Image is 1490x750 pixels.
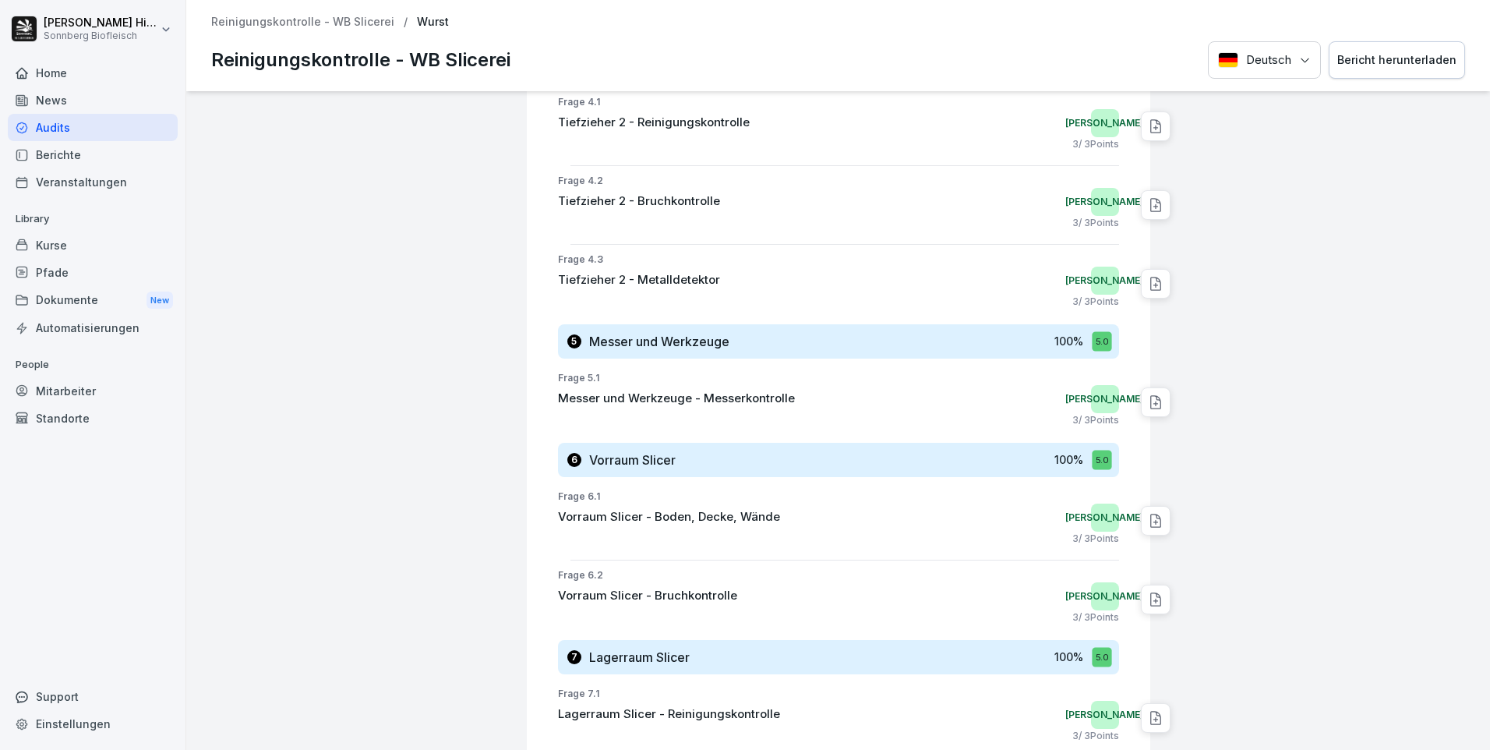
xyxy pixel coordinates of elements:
[558,706,780,723] p: Lagerraum Slicer - Reinigungskontrolle
[1091,582,1119,610] div: [PERSON_NAME]
[567,650,581,664] div: 7
[1072,216,1119,230] p: 3 / 3 Points
[558,568,1119,582] p: Frage 6.2
[1337,51,1456,69] div: Bericht herunterladen
[1092,647,1111,667] div: 5.0
[1091,701,1119,729] div: [PERSON_NAME]
[558,193,720,210] p: Tiefzieher 2 - Bruchkontrolle
[417,16,449,29] p: Wurst
[404,16,408,29] p: /
[1072,137,1119,151] p: 3 / 3 Points
[211,16,394,29] a: Reinigungskontrolle - WB Slicerei
[558,687,1119,701] p: Frage 7.1
[8,352,178,377] p: People
[8,405,178,432] a: Standorte
[558,114,750,132] p: Tiefzieher 2 - Reinigungskontrolle
[1072,413,1119,427] p: 3 / 3 Points
[1054,451,1083,468] p: 100 %
[1072,532,1119,546] p: 3 / 3 Points
[8,683,178,710] div: Support
[1091,188,1119,216] div: [PERSON_NAME]
[558,371,1119,385] p: Frage 5.1
[8,59,178,87] a: Home
[558,174,1119,188] p: Frage 4.2
[147,292,173,310] div: New
[589,333,729,350] h3: Messer und Werkzeuge
[8,168,178,196] a: Veranstaltungen
[1054,333,1083,349] p: 100 %
[558,587,737,605] p: Vorraum Slicer - Bruchkontrolle
[1072,295,1119,309] p: 3 / 3 Points
[558,508,780,526] p: Vorraum Slicer - Boden, Decke, Wände
[8,141,178,168] a: Berichte
[558,271,720,289] p: Tiefzieher 2 - Metalldetektor
[8,232,178,259] a: Kurse
[8,259,178,286] a: Pfade
[211,46,510,74] p: Reinigungskontrolle - WB Slicerei
[1092,331,1111,351] div: 5.0
[1091,385,1119,413] div: [PERSON_NAME]
[8,377,178,405] a: Mitarbeiter
[1091,109,1119,137] div: [PERSON_NAME]
[558,95,1119,109] p: Frage 4.1
[8,314,178,341] a: Automatisierungen
[44,16,157,30] p: [PERSON_NAME] Hinterreither
[1329,41,1465,80] button: Bericht herunterladen
[1072,610,1119,624] p: 3 / 3 Points
[8,207,178,232] p: Library
[589,649,690,666] h3: Lagerraum Slicer
[8,286,178,315] a: DokumenteNew
[44,30,157,41] p: Sonnberg Biofleisch
[558,253,1119,267] p: Frage 4.3
[567,453,581,467] div: 6
[1208,41,1321,80] button: Language
[8,710,178,738] a: Einstellungen
[8,87,178,114] a: News
[1246,51,1291,69] p: Deutsch
[558,390,795,408] p: Messer und Werkzeuge - Messerkontrolle
[1091,504,1119,532] div: [PERSON_NAME]
[1091,267,1119,295] div: [PERSON_NAME]
[558,490,1119,504] p: Frage 6.1
[1072,729,1119,743] p: 3 / 3 Points
[567,334,581,348] div: 5
[1218,52,1238,68] img: Deutsch
[1092,450,1111,469] div: 5.0
[8,114,178,141] a: Audits
[1054,649,1083,665] p: 100 %
[8,286,178,315] div: Dokumente
[589,451,676,469] h3: Vorraum Slicer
